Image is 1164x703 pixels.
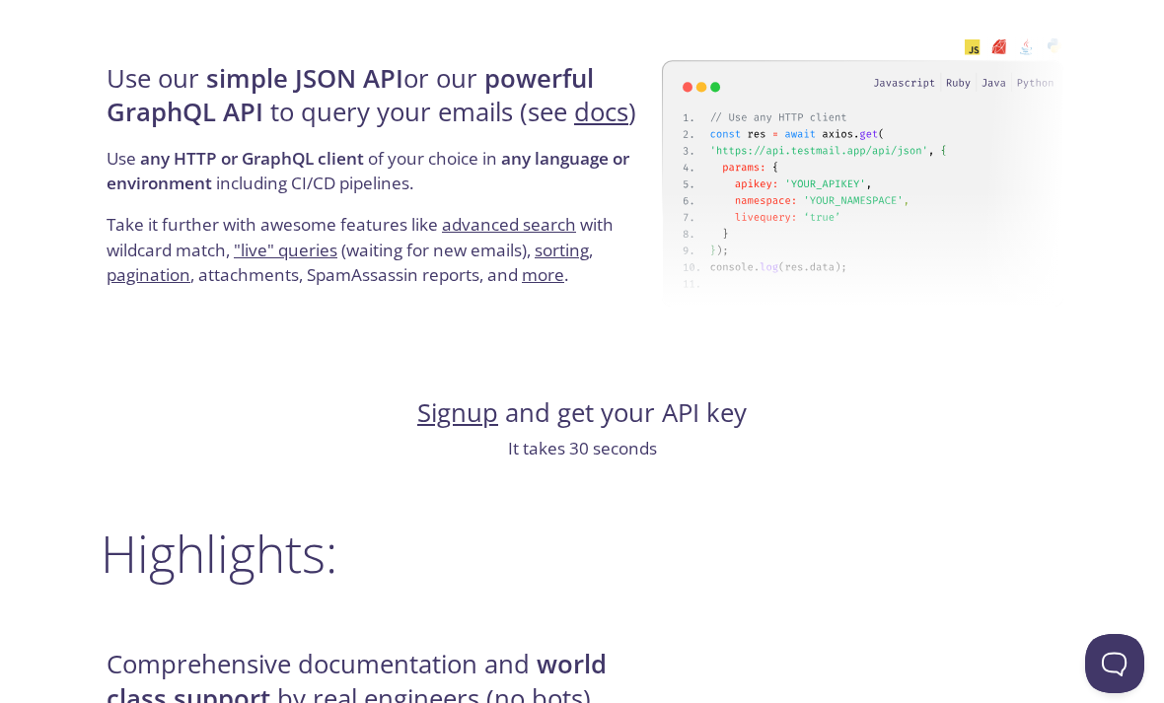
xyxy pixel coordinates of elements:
p: Use of your choice in including CI/CD pipelines. [107,146,656,212]
a: docs [574,95,628,129]
h2: Highlights: [101,524,1063,583]
a: pagination [107,263,190,286]
a: more [522,263,564,286]
a: advanced search [442,213,576,236]
a: "live" queries [234,239,337,261]
a: sorting [535,239,589,261]
a: Signup [417,395,498,430]
h4: and get your API key [101,396,1063,430]
strong: simple JSON API [206,61,403,96]
strong: powerful GraphQL API [107,61,594,129]
p: It takes 30 seconds [101,436,1063,461]
img: api [662,17,1063,328]
strong: any language or environment [107,147,629,195]
iframe: Help Scout Beacon - Open [1085,634,1144,693]
h4: Use our or our to query your emails (see ) [107,62,656,146]
p: Take it further with awesome features like with wildcard match, (waiting for new emails), , , att... [107,212,656,288]
strong: any HTTP or GraphQL client [140,147,364,170]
